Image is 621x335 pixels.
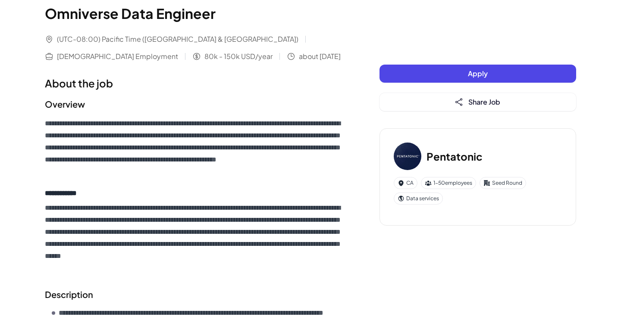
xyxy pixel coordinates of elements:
span: (UTC-08:00) Pacific Time ([GEOGRAPHIC_DATA] & [GEOGRAPHIC_DATA]) [57,34,298,44]
span: 80k - 150k USD/year [204,51,273,62]
span: about [DATE] [299,51,341,62]
div: 1-50 employees [421,177,476,189]
h2: Description [45,288,345,301]
h2: Overview [45,98,345,111]
div: Data services [394,192,443,205]
div: CA [394,177,417,189]
h1: About the job [45,75,345,91]
button: Share Job [379,93,576,111]
span: [DEMOGRAPHIC_DATA] Employment [57,51,178,62]
img: Pe [394,143,421,170]
h1: Omniverse Data Engineer [45,3,345,24]
span: Apply [468,69,488,78]
h3: Pentatonic [427,149,483,164]
div: Seed Round [480,177,526,189]
span: Share Job [468,97,500,106]
button: Apply [379,65,576,83]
